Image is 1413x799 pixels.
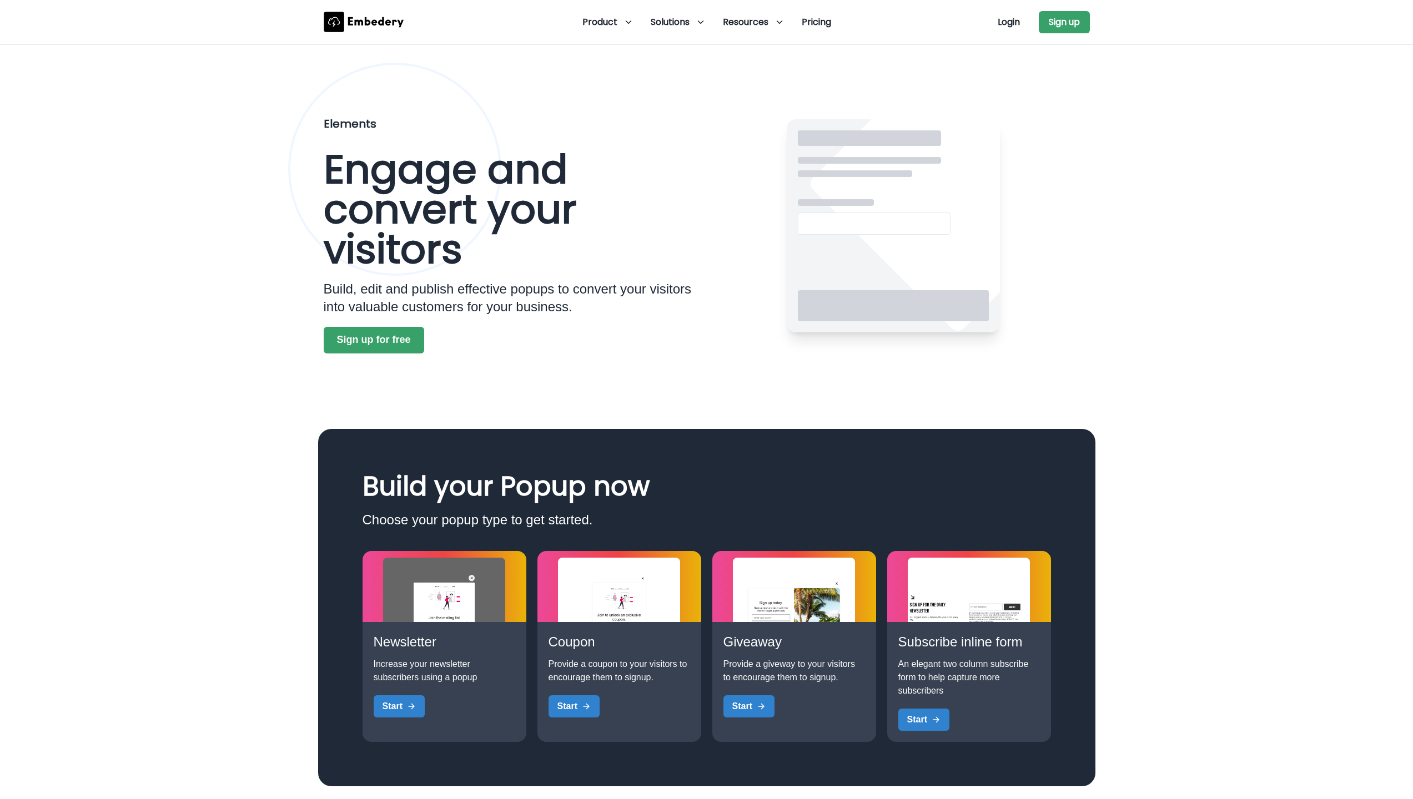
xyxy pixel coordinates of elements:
p: Provide a coupon to your visitors to encourage them to signup. [549,658,690,684]
button: Start [898,709,949,731]
img: grow-audience--list-building--coupon.png [558,558,680,680]
p: Increase your newsletter subscribers using a popup [374,658,515,684]
button: Sign up [1039,11,1090,33]
button: Start [549,695,600,717]
img: grow-audience--list-building--subscribe-inline.png [908,558,1030,680]
button: Login [983,11,1034,33]
span: Solutions [651,16,690,29]
h4: Coupon [549,633,690,651]
p: An elegant two column subscribe form to help capture more subscribers [898,658,1040,697]
h2: Build your Popup now [363,473,1051,500]
h3: Elements [324,109,376,138]
h4: Giveaway [723,633,865,651]
h4: Subscribe inline form [898,633,1040,651]
span: Product [582,16,617,29]
a: Pricing [795,11,838,33]
button: Start [374,695,425,717]
h1: Engage and convert your visitors [324,149,697,269]
span: Pricing [802,16,831,29]
img: grow-audience--list-building--giveaway.png [733,558,855,680]
h3: Choose your popup type to get started. [363,511,1051,529]
h4: Newsletter [374,633,515,651]
p: Provide a giveway to your visitors to encourage them to signup. [723,658,865,684]
button: Start [723,695,775,717]
img: grow-audience--list-building--newsletter.png [383,558,505,680]
button: Sign up for free [324,327,424,353]
h4: Build, edit and publish effective popups to convert your visitors into valuable customers for you... [324,280,697,316]
span: Resources [723,16,768,29]
a: Sign up for free [324,335,424,344]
